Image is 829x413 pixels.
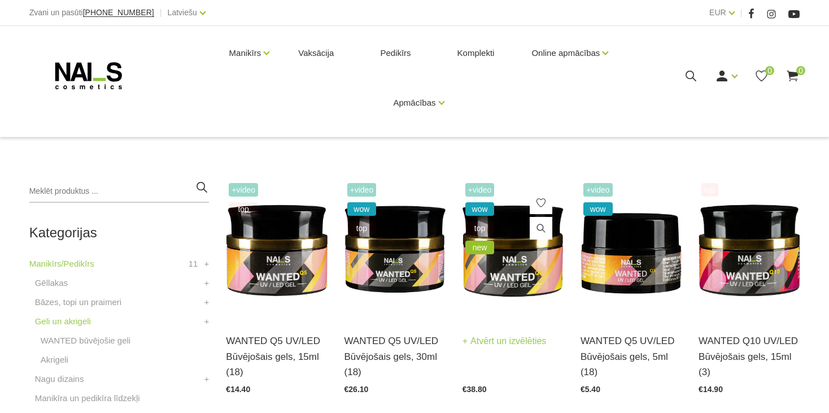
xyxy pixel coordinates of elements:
a: + [204,315,210,328]
a: 0 [754,69,769,83]
span: top [701,183,718,197]
a: Manikīra un pedikīra līdzekļi [35,392,140,405]
span: wow [347,202,377,216]
span: top [347,221,377,235]
a: WANTED Q10 UV/LED Būvējošais gels, 15ml (3) [699,333,800,380]
a: WANTED Q5 UV/LED Būvējošais gels, 5ml (18) [581,333,682,380]
img: Gels WANTED NAILS cosmetics tehniķu komanda ir radījusi gelu, kas ilgi jau ir katra meistara mekl... [581,180,682,319]
span: €26.10 [344,385,369,394]
a: Geli un akrigeli [35,315,91,328]
img: Gels WANTED NAILS cosmetics tehniķu komanda ir radījusi gelu, kas ilgi jau ir katra meistara mekl... [226,180,327,319]
a: WANTED būvējošie geli [41,334,131,347]
a: Latviešu [168,6,197,19]
a: Vaksācija [289,26,343,80]
a: Manikīrs/Pedikīrs [29,257,94,271]
span: | [160,6,162,20]
img: Gels WANTED NAILS cosmetics tehniķu komanda ir radījusi gelu, kas ilgi jau ir katra meistara mekl... [699,180,800,319]
a: Gēllakas [35,276,68,290]
a: WANTED Q5 UV/LED Būvējošais gels, 15ml (18) [226,333,327,380]
span: €38.80 [463,385,487,394]
span: wow [583,202,613,216]
span: +Video [347,183,377,197]
span: new [465,241,495,254]
a: + [204,276,210,290]
span: €14.90 [699,385,723,394]
span: wow [465,202,495,216]
input: Meklēt produktus ... [29,180,210,203]
span: +Video [465,183,495,197]
a: Manikīrs [229,31,261,76]
a: EUR [709,6,726,19]
a: Online apmācības [531,31,600,76]
span: 0 [765,66,774,75]
a: Akrigeli [41,353,68,367]
a: Komplekti [448,26,504,80]
div: Zvani un pasūti [29,6,154,20]
span: 0 [796,66,805,75]
a: Apmācības [393,80,435,125]
a: WANTED Q5 UV/LED Būvējošais gels, 30ml (18) [344,333,446,380]
a: [PHONE_NUMBER] [83,8,154,17]
span: | [740,6,743,20]
h2: Kategorijas [29,225,210,240]
img: Gels WANTED NAILS cosmetics tehniķu komanda ir radījusi gelu, kas ilgi jau ir katra meistara mekl... [344,180,446,319]
a: Atvērt un izvēlēties [463,333,547,349]
span: top [229,202,258,216]
span: +Video [583,183,613,197]
span: €5.40 [581,385,600,394]
span: €14.40 [226,385,250,394]
a: Bāzes, topi un praimeri [35,295,121,309]
a: + [204,257,210,271]
span: top [465,221,495,235]
a: + [204,295,210,309]
span: 11 [189,257,198,271]
a: + [204,372,210,386]
a: 0 [786,69,800,83]
span: +Video [229,183,258,197]
a: Nagu dizains [35,372,84,386]
img: Gels WANTED NAILS cosmetics tehniķu komanda ir radījusi gelu, kas ilgi jau ir katra meistara mekl... [463,180,564,319]
a: Pedikīrs [371,26,420,80]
